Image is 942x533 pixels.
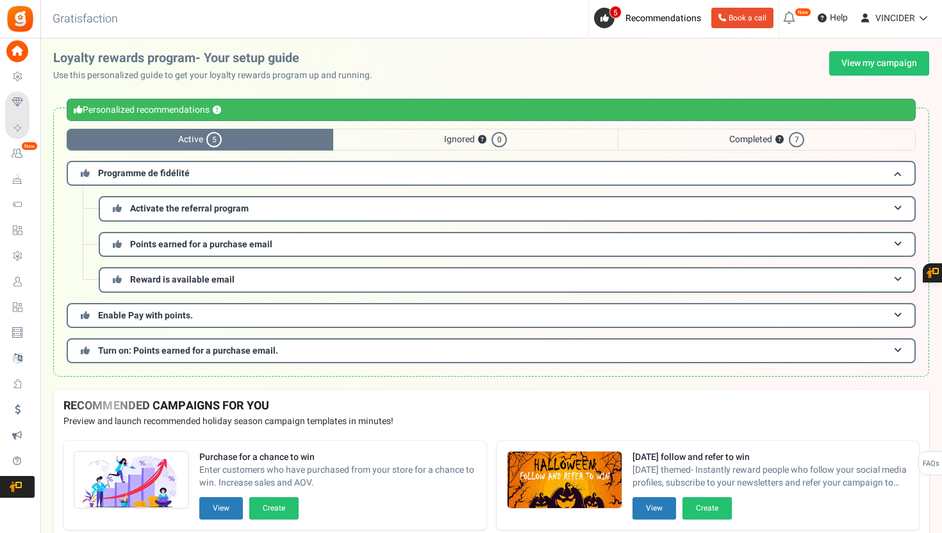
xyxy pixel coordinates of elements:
em: New [21,142,38,151]
button: View [199,497,243,520]
span: VINCIDER [875,12,915,25]
span: Recommendations [625,12,701,25]
a: View my campaign [829,51,929,76]
span: Enter customers who have purchased from your store for a chance to win. Increase sales and AOV. [199,464,476,489]
button: Create [249,497,299,520]
p: Preview and launch recommended holiday season campaign templates in minutes! [63,415,919,428]
span: Help [827,12,848,24]
p: Use this personalized guide to get your loyalty rewards program up and running. [53,69,383,82]
a: 5 Recommendations [594,8,706,28]
img: Recommended Campaigns [508,452,622,509]
button: Create [682,497,732,520]
div: Personalized recommendations [67,99,916,121]
button: ? [213,106,221,115]
h2: Loyalty rewards program- Your setup guide [53,51,383,65]
em: New [795,8,811,17]
span: 7 [789,132,804,147]
span: Points earned for a purchase email [130,238,272,251]
img: Gratisfaction [6,4,35,33]
span: [DATE] themed- Instantly reward people who follow your social media profiles, subscribe to your n... [632,464,909,489]
button: ? [775,136,784,144]
img: Recommended Campaigns [74,452,188,509]
h4: RECOMMENDED CAMPAIGNS FOR YOU [63,400,919,413]
span: Completed [618,129,916,151]
button: ? [478,136,486,144]
strong: [DATE] follow and refer to win [632,451,909,464]
span: Ignored [333,129,618,151]
span: 5 [206,132,222,147]
span: FAQs [922,452,939,476]
span: Programme de fidélité [98,167,190,180]
a: Book a call [711,8,773,28]
span: Turn on: Points earned for a purchase email. [98,344,278,357]
span: 0 [492,132,507,147]
span: 5 [609,6,622,19]
span: Reward is available email [130,273,235,286]
h3: Gratisfaction [38,6,132,32]
strong: Purchase for a chance to win [199,451,476,464]
button: View [632,497,676,520]
a: New [5,143,35,165]
span: Enable Pay with points. [98,309,193,322]
span: Active [67,129,333,151]
a: Help [813,8,853,28]
span: Activate the referral program [130,202,249,215]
